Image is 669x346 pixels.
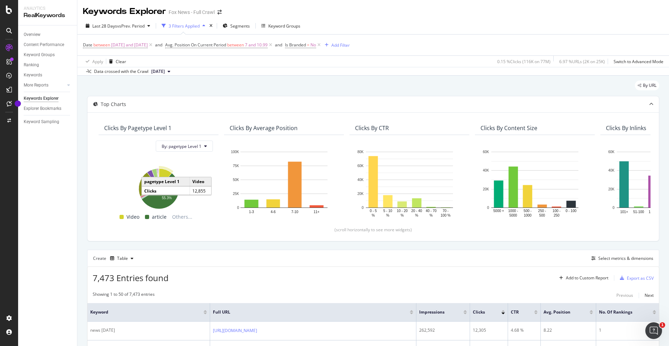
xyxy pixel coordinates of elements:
[169,213,195,221] span: Others...
[233,164,239,168] text: 75K
[608,150,615,154] text: 60K
[156,141,213,152] button: By: pagetype Level 1
[608,169,615,173] text: 40K
[538,209,546,213] text: 250 -
[233,192,239,196] text: 25K
[401,213,404,217] text: %
[497,59,551,65] div: 0.15 % Clicks ( 116K on 77M )
[544,327,593,333] div: 8.22
[291,210,298,214] text: 7-10
[648,210,658,214] text: 16-50
[509,213,517,217] text: 5000
[613,206,615,210] text: 0
[370,209,377,213] text: 0 - 5
[415,213,418,217] text: %
[643,83,656,88] span: By URL
[107,253,136,264] button: Table
[544,309,579,315] span: Avg. Position
[386,213,389,217] text: %
[24,82,48,89] div: More Reports
[566,276,608,280] div: Add to Custom Report
[635,81,659,90] div: legacy label
[617,272,654,284] button: Export as CSV
[598,255,653,261] div: Select metrics & dimensions
[155,42,162,48] div: and
[314,210,320,214] text: 11+
[83,6,166,17] div: Keywords Explorer
[93,272,169,284] span: 7,473 Entries found
[355,148,464,218] svg: A chart.
[441,213,451,217] text: 100 %
[233,178,239,182] text: 50K
[645,322,662,339] iframe: Intercom live chat
[553,209,561,213] text: 100 -
[559,59,605,65] div: 6.97 % URLs ( 2K on 25K )
[148,67,173,76] button: [DATE]
[230,148,338,218] svg: A chart.
[480,148,589,218] div: A chart.
[24,61,39,69] div: Ranking
[275,42,282,48] button: and
[310,40,316,50] span: No
[508,209,518,213] text: 1000 -
[249,210,254,214] text: 1-3
[660,322,665,328] span: 1
[645,292,654,298] div: Next
[355,125,389,131] div: Clicks By CTR
[83,56,103,67] button: Apply
[93,42,110,48] span: between
[217,10,222,15] div: arrow-right-arrow-left
[151,68,165,75] span: 2025 Sep. 18th
[24,41,64,48] div: Content Performance
[259,20,303,31] button: Keyword Groups
[24,105,61,112] div: Explorer Bookmarks
[487,206,489,210] text: 0
[24,105,72,112] a: Explorer Bookmarks
[357,178,364,182] text: 40K
[483,150,489,154] text: 60K
[483,169,489,173] text: 40K
[362,206,364,210] text: 0
[101,101,126,108] div: Top Charts
[116,59,126,65] div: Clear
[208,22,214,29] div: times
[627,275,654,281] div: Export as CSV
[24,82,65,89] a: More Reports
[271,210,276,214] text: 4-6
[24,12,71,20] div: RealKeywords
[162,196,172,200] text: 55.3%
[357,150,364,154] text: 80K
[357,192,364,196] text: 20K
[556,272,608,284] button: Add to Custom Report
[24,95,59,102] div: Keywords Explorer
[599,309,642,315] span: No. of Rankings
[480,125,537,131] div: Clicks By Content Size
[524,209,532,213] text: 500 -
[357,164,364,168] text: 60K
[94,68,148,75] div: Data crossed with the Crawl
[645,291,654,300] button: Next
[220,20,253,31] button: Segments
[322,41,350,49] button: Add Filter
[24,51,72,59] a: Keyword Groups
[93,291,155,300] div: Showing 1 to 50 of 7,473 entries
[230,23,250,29] span: Segments
[608,187,615,191] text: 20K
[24,61,72,69] a: Ranking
[285,42,306,48] span: Is Branded
[511,309,524,315] span: CTR
[92,59,103,65] div: Apply
[493,209,504,213] text: 5000 +
[24,31,40,38] div: Overview
[473,309,491,315] span: Clicks
[616,292,633,298] div: Previous
[213,327,257,334] a: [URL][DOMAIN_NAME]
[606,125,646,131] div: Clicks By Inlinks
[93,253,136,264] div: Create
[524,213,532,217] text: 1000
[15,100,21,107] div: Tooltip anchor
[599,327,656,333] div: 1
[554,213,560,217] text: 250
[539,213,545,217] text: 500
[104,165,213,210] svg: A chart.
